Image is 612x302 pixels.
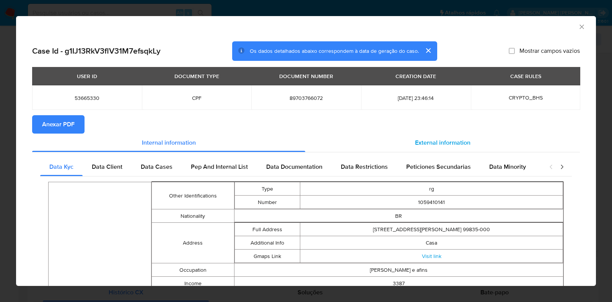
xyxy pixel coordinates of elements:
span: 89703766072 [260,95,352,101]
span: Data Client [92,162,122,171]
div: CREATION DATE [391,70,441,83]
td: Address [152,223,234,263]
td: Casa [300,236,563,250]
td: [STREET_ADDRESS][PERSON_NAME] 99835-000 [300,223,563,236]
button: cerrar [419,41,437,60]
td: Additional Info [234,236,300,250]
td: Occupation [152,263,234,277]
span: External information [415,138,470,147]
span: [DATE] 23:46:14 [370,95,462,101]
td: Nationality [152,209,234,223]
input: Mostrar campos vazios [509,48,515,54]
span: CRYPTO_BHS [509,94,543,101]
td: BR [234,209,563,223]
button: Anexar PDF [32,115,85,134]
td: Type [234,182,300,196]
div: USER ID [72,70,102,83]
td: [PERSON_NAME] e afins [234,263,563,277]
span: Mostrar campos vazios [519,47,580,55]
span: 53665330 [41,95,133,101]
div: closure-recommendation-modal [16,16,596,286]
span: Os dados detalhados abaixo correspondem à data de geração do caso. [250,47,419,55]
td: Gmaps Link [234,250,300,263]
div: Detailed info [32,134,580,152]
td: Full Address [234,223,300,236]
div: Detailed internal info [40,158,541,176]
div: DOCUMENT TYPE [170,70,224,83]
button: Fechar a janela [578,23,585,30]
span: Peticiones Secundarias [406,162,471,171]
td: Income [152,277,234,290]
td: 1059410141 [300,196,563,209]
span: Data Minority [489,162,526,171]
div: DOCUMENT NUMBER [275,70,338,83]
a: Visit link [422,252,441,260]
span: Data Restrictions [341,162,388,171]
span: Internal information [142,138,196,147]
span: Data Documentation [266,162,322,171]
td: rg [300,182,563,196]
h2: Case Id - g1IJ13RkV3flV31M7efsqkLy [32,46,161,56]
span: CPF [151,95,243,101]
td: Number [234,196,300,209]
span: Data Kyc [49,162,73,171]
td: Other Identifications [152,182,234,209]
span: Anexar PDF [42,116,75,133]
span: Pep And Internal List [191,162,248,171]
td: 3387 [234,277,563,290]
span: Data Cases [141,162,173,171]
div: CASE RULES [506,70,546,83]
